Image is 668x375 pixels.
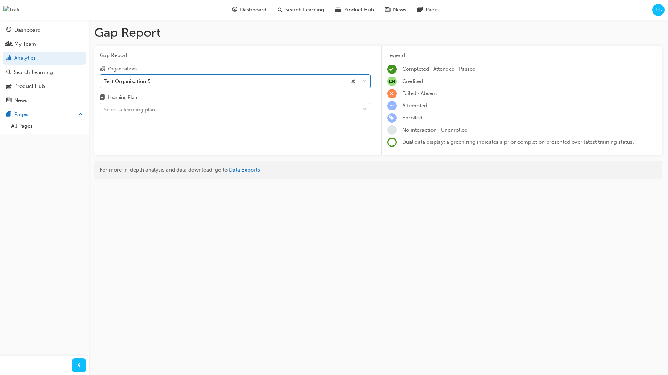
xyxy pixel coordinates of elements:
[6,41,11,48] span: people-icon
[6,98,11,104] span: news-icon
[402,90,437,97] span: Failed · Absent
[380,3,412,17] a: news-iconNews
[14,97,27,105] div: News
[278,6,283,14] span: search-icon
[14,40,36,48] div: My Team
[387,125,397,135] span: learningRecordVerb_NONE-icon
[3,94,86,107] a: News
[402,115,422,121] span: Enrolled
[272,3,330,17] a: search-iconSearch Learning
[402,127,468,133] span: No interaction · Unenrolled
[387,89,397,98] span: learningRecordVerb_FAIL-icon
[387,77,397,86] span: null-icon
[402,66,476,72] span: Completed · Attended · Passed
[100,166,657,174] div: For more in-depth analysis and data download, go to
[6,69,11,76] span: search-icon
[6,111,11,118] span: pages-icon
[6,83,11,90] span: car-icon
[362,77,367,86] span: down-icon
[652,4,665,16] button: TG
[232,6,237,14] span: guage-icon
[387,101,397,110] span: learningRecordVerb_ATTEMPT-icon
[343,6,374,14] span: Product Hub
[14,68,53,76] div: Search Learning
[3,24,86,36] a: Dashboard
[6,27,11,33] span: guage-icon
[3,38,86,51] a: My Team
[226,3,272,17] a: guage-iconDashboard
[6,55,11,61] span: chart-icon
[3,108,86,121] button: Pages
[330,3,380,17] a: car-iconProduct Hub
[14,26,41,34] div: Dashboard
[240,6,267,14] span: Dashboard
[100,66,105,72] span: organisation-icon
[655,6,662,14] span: TG
[94,25,662,40] h1: Gap Report
[393,6,406,14] span: News
[14,82,45,90] div: Product Hub
[387,65,397,74] span: learningRecordVerb_COMPLETE-icon
[412,3,445,17] a: pages-iconPages
[402,102,427,109] span: Attempted
[402,78,423,84] span: Credited
[3,52,86,65] a: Analytics
[8,121,86,132] a: All Pages
[417,6,423,14] span: pages-icon
[402,139,634,145] span: Dual data display; a green ring indicates a prior completion presented over latest training status.
[335,6,341,14] span: car-icon
[385,6,390,14] span: news-icon
[77,361,82,370] span: prev-icon
[104,77,150,85] div: Test Organisation 5
[285,6,324,14] span: Search Learning
[14,110,29,118] div: Pages
[387,51,657,59] div: Legend
[108,66,137,73] div: Organisations
[3,6,19,14] img: Trak
[362,105,367,114] span: down-icon
[108,94,137,101] div: Learning Plan
[3,66,86,79] a: Search Learning
[100,51,370,59] span: Gap Report
[78,110,83,119] span: up-icon
[387,113,397,123] span: learningRecordVerb_ENROLL-icon
[104,106,155,114] div: Select a learning plan
[229,167,260,173] a: Data Exports
[100,95,105,101] span: learningplan-icon
[3,80,86,93] a: Product Hub
[3,22,86,108] button: DashboardMy TeamAnalyticsSearch LearningProduct HubNews
[426,6,440,14] span: Pages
